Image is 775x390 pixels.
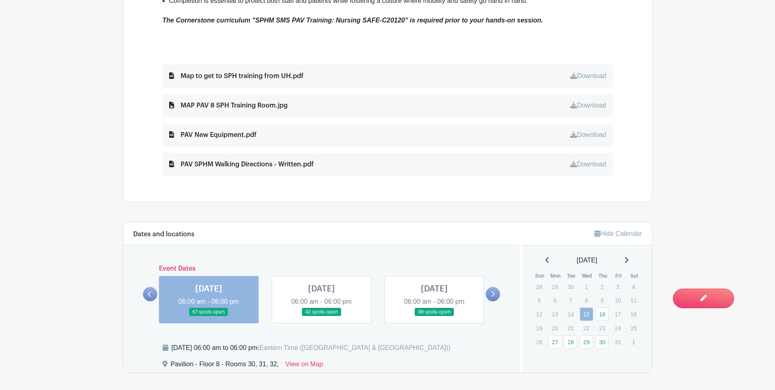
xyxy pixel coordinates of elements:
[570,102,606,109] a: Download
[611,336,625,348] p: 31
[169,159,314,169] div: PAV SPHM Walking Directions - Written.pdf
[169,130,257,140] div: PAV New Equipment.pdf
[611,280,625,293] p: 3
[171,359,279,372] div: Pavilion - Floor 8 - Rooms 30, 31, 32,
[532,336,546,348] p: 26
[532,272,548,280] th: Sun
[627,294,640,307] p: 11
[611,294,625,307] p: 10
[548,294,562,307] p: 6
[627,336,640,348] p: 1
[595,294,609,307] p: 9
[626,272,642,280] th: Sat
[580,307,593,321] a: 15
[548,308,562,321] p: 13
[548,272,564,280] th: Mon
[627,322,640,334] p: 25
[595,280,609,293] p: 2
[627,308,640,321] p: 18
[577,256,597,265] span: [DATE]
[157,265,486,273] h6: Event Dates
[580,294,593,307] p: 8
[611,272,627,280] th: Fri
[564,308,577,321] p: 14
[595,307,609,321] a: 16
[579,272,595,280] th: Wed
[563,272,579,280] th: Tue
[594,230,642,237] a: Hide Calendar
[595,322,609,334] p: 23
[163,17,543,24] em: The Cornerstone curriculum "SPHM SMS PAV Training: Nursing SAFE-C20120" is required prior to your...
[595,272,611,280] th: Thu
[532,280,546,293] p: 28
[564,294,577,307] p: 7
[611,322,625,334] p: 24
[564,322,577,334] p: 21
[133,231,194,238] h6: Dates and locations
[548,280,562,293] p: 29
[627,280,640,293] p: 4
[548,322,562,334] p: 20
[580,335,593,349] a: 29
[548,335,562,349] a: 27
[580,322,593,334] p: 22
[564,335,577,349] a: 28
[611,308,625,321] p: 17
[570,161,606,168] a: Download
[580,280,593,293] p: 1
[532,322,546,334] p: 19
[532,294,546,307] p: 5
[257,344,451,351] span: (Eastern Time ([GEOGRAPHIC_DATA] & [GEOGRAPHIC_DATA]))
[564,280,577,293] p: 30
[169,101,288,110] div: MAP PAV 8 SPH Training Room.jpg
[172,343,451,353] div: [DATE] 06:00 am to 06:00 pm
[570,131,606,138] a: Download
[169,71,304,81] div: Map to get to SPH training from UH.pdf
[286,359,323,372] a: View on Map
[595,335,609,349] a: 30
[532,308,546,321] p: 12
[570,72,606,79] a: Download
